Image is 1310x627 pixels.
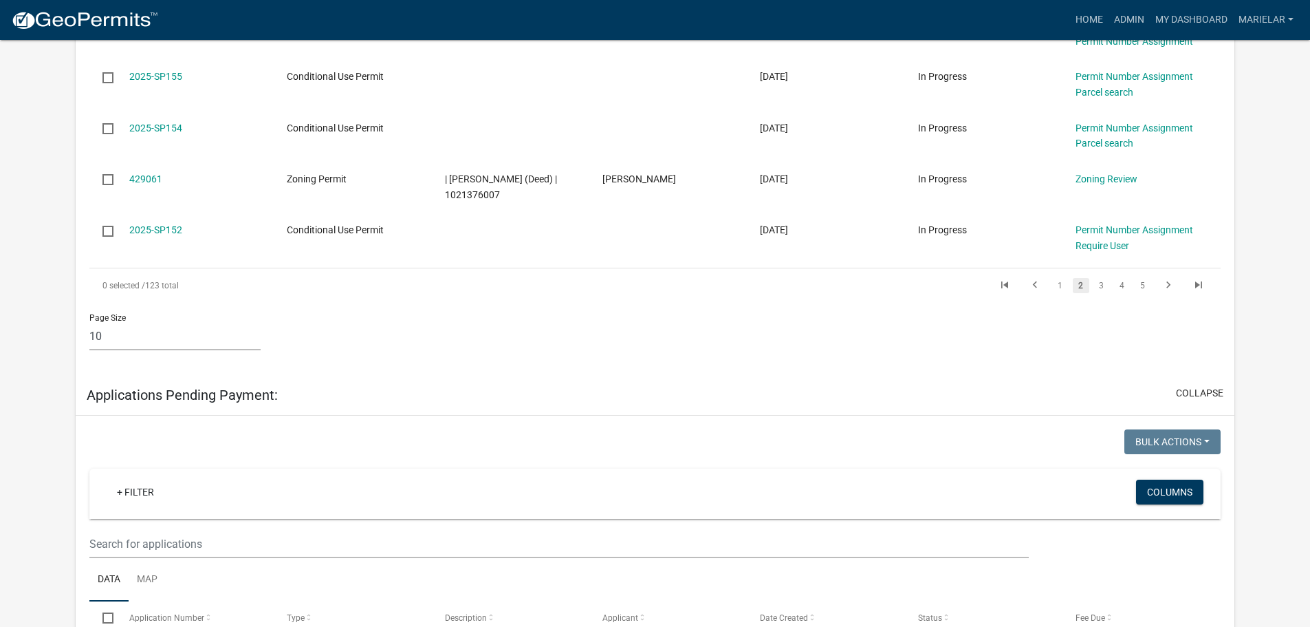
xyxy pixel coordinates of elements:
a: My Dashboard [1150,7,1233,33]
a: Permit Number Assignment [1076,71,1193,82]
a: 5 [1135,278,1151,293]
a: Zoning Review [1076,173,1137,184]
span: Type [287,613,305,623]
a: 3 [1093,278,1110,293]
span: In Progress [918,71,967,82]
button: Bulk Actions [1124,429,1221,454]
a: Permit Number Assignment [1076,36,1193,47]
li: page 5 [1133,274,1153,297]
a: go to first page [992,278,1018,293]
span: In Progress [918,173,967,184]
button: Columns [1136,480,1203,504]
span: Description [445,613,487,623]
span: 0 selected / [102,281,145,290]
a: Data [89,558,129,602]
a: 1 [1052,278,1069,293]
li: page 2 [1071,274,1091,297]
span: 06/26/2025 [760,123,788,134]
a: 2 [1073,278,1089,293]
a: Require User [1076,240,1129,251]
a: Parcel search [1076,87,1133,98]
span: Applicant [602,613,638,623]
a: go to last page [1186,278,1212,293]
span: 07/20/2025 [760,71,788,82]
span: Shawn De Wit [602,173,676,184]
a: 2025-SP152 [129,224,182,235]
span: 06/01/2025 [760,173,788,184]
span: Application Number [129,613,204,623]
span: Date Created [760,613,808,623]
li: page 4 [1112,274,1133,297]
a: go to next page [1155,278,1181,293]
a: Admin [1109,7,1150,33]
span: Fee Due [1076,613,1105,623]
div: 123 total [89,268,536,303]
span: 04/28/2025 [760,224,788,235]
span: Conditional Use Permit [287,123,384,134]
a: marielar [1233,7,1299,33]
button: collapse [1176,386,1223,401]
input: Search for applications [89,530,1028,558]
span: Conditional Use Permit [287,224,384,235]
span: Zoning Permit [287,173,347,184]
span: In Progress [918,123,967,134]
a: go to previous page [1022,278,1048,293]
span: In Progress [918,224,967,235]
a: Home [1070,7,1109,33]
span: | WIT, SHAWN DE (Deed) | 1021376007 [445,173,557,200]
a: Permit Number Assignment [1076,224,1193,235]
h5: Applications Pending Payment: [87,387,278,403]
span: Status [918,613,942,623]
a: 2025-SP155 [129,71,182,82]
a: 429061 [129,173,162,184]
a: Map [129,558,166,602]
span: Conditional Use Permit [287,71,384,82]
a: Parcel search [1076,138,1133,149]
li: page 1 [1050,274,1071,297]
a: 4 [1114,278,1131,293]
a: 2025-SP154 [129,123,182,134]
a: Permit Number Assignment [1076,123,1193,134]
li: page 3 [1091,274,1112,297]
a: + Filter [106,480,165,504]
